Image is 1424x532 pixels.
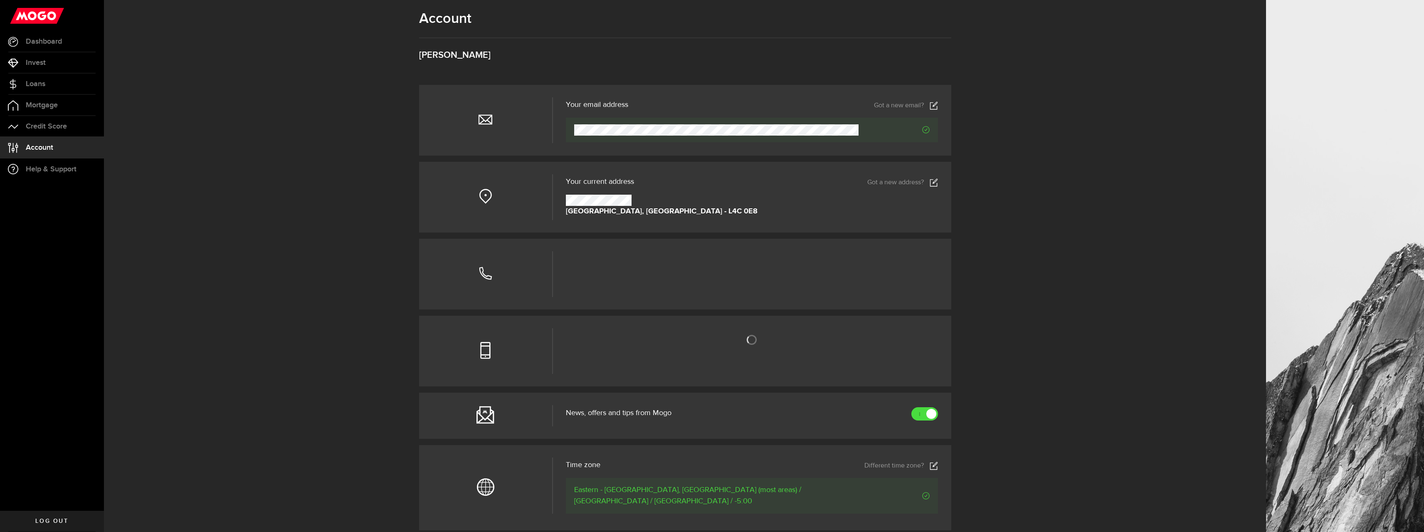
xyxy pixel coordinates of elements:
[419,51,951,60] h3: [PERSON_NAME]
[26,80,45,88] span: Loans
[35,518,68,524] span: Log out
[566,409,671,417] span: News, offers and tips from Mogo
[566,101,628,109] h3: Your email address
[859,126,930,134] span: Verified
[7,3,32,28] button: Open LiveChat chat widget
[419,10,951,27] h1: Account
[26,144,53,151] span: Account
[26,38,62,45] span: Dashboard
[874,101,938,110] a: Got a new email?
[574,485,858,507] span: Eastern - [GEOGRAPHIC_DATA], [GEOGRAPHIC_DATA] (most areas) / [GEOGRAPHIC_DATA] / [GEOGRAPHIC_DAT...
[566,178,634,186] span: Your current address
[859,492,930,500] span: Verified
[26,166,77,173] span: Help & Support
[867,178,938,187] a: Got a new address?
[566,206,758,217] strong: [GEOGRAPHIC_DATA], [GEOGRAPHIC_DATA] - L4C 0E8
[26,59,46,67] span: Invest
[864,462,938,470] a: Different time zone?
[26,123,67,130] span: Credit Score
[566,461,600,469] span: Time zone
[26,101,58,109] span: Mortgage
